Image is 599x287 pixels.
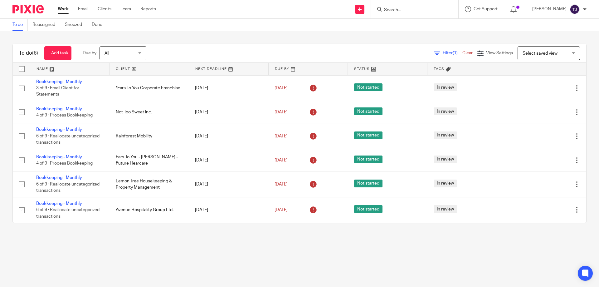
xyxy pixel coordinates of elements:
[275,208,288,212] span: [DATE]
[36,155,82,159] a: Bookkeeping - Monthly
[189,171,268,197] td: [DATE]
[36,86,79,97] span: 3 of 9 · Email Client for Statements
[434,67,444,71] span: Tags
[462,51,473,55] a: Clear
[110,75,189,101] td: *Ears To You Corporate Franchise
[32,51,38,56] span: (6)
[434,107,457,115] span: In review
[36,182,100,193] span: 6 of 9 · Reallocate uncategorized transactions
[275,158,288,162] span: [DATE]
[434,83,457,91] span: In review
[98,6,111,12] a: Clients
[275,86,288,90] span: [DATE]
[189,149,268,171] td: [DATE]
[354,156,382,163] span: Not started
[486,51,513,55] span: View Settings
[110,123,189,149] td: Rainforest Mobility
[44,46,71,60] a: + Add task
[110,101,189,123] td: Not Too Sweet Inc.
[189,123,268,149] td: [DATE]
[83,50,96,56] p: Due by
[19,50,38,57] h1: To do
[65,19,87,31] a: Snoozed
[36,201,82,206] a: Bookkeeping - Monthly
[189,101,268,123] td: [DATE]
[36,176,82,180] a: Bookkeeping - Monthly
[434,180,457,187] span: In review
[474,7,498,11] span: Get Support
[12,5,44,13] img: Pixie
[532,6,567,12] p: [PERSON_NAME]
[36,127,82,132] a: Bookkeeping - Monthly
[275,134,288,138] span: [DATE]
[354,131,382,139] span: Not started
[434,205,457,213] span: In review
[32,19,60,31] a: Reassigned
[36,161,93,166] span: 4 of 9 · Process Bookkeeping
[36,208,100,219] span: 6 of 9 · Reallocate uncategorized transactions
[354,180,382,187] span: Not started
[36,107,82,111] a: Bookkeeping - Monthly
[275,110,288,114] span: [DATE]
[354,205,382,213] span: Not started
[36,80,82,84] a: Bookkeeping - Monthly
[443,51,462,55] span: Filter
[189,197,268,223] td: [DATE]
[36,134,100,145] span: 6 of 9 · Reallocate uncategorized transactions
[105,51,109,56] span: All
[110,171,189,197] td: Lemon Tree Housekeeping & Property Management
[570,4,580,14] img: svg%3E
[121,6,131,12] a: Team
[58,6,69,12] a: Work
[354,107,382,115] span: Not started
[434,156,457,163] span: In review
[523,51,558,56] span: Select saved view
[189,75,268,101] td: [DATE]
[110,197,189,223] td: Avenue Hospitality Group Ltd.
[140,6,156,12] a: Reports
[12,19,28,31] a: To do
[275,182,288,186] span: [DATE]
[110,149,189,171] td: Ears To You - [PERSON_NAME] - Future Hearcare
[78,6,88,12] a: Email
[383,7,440,13] input: Search
[453,51,458,55] span: (1)
[434,131,457,139] span: In review
[92,19,107,31] a: Done
[36,113,93,117] span: 4 of 9 · Process Bookkeeping
[354,83,382,91] span: Not started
